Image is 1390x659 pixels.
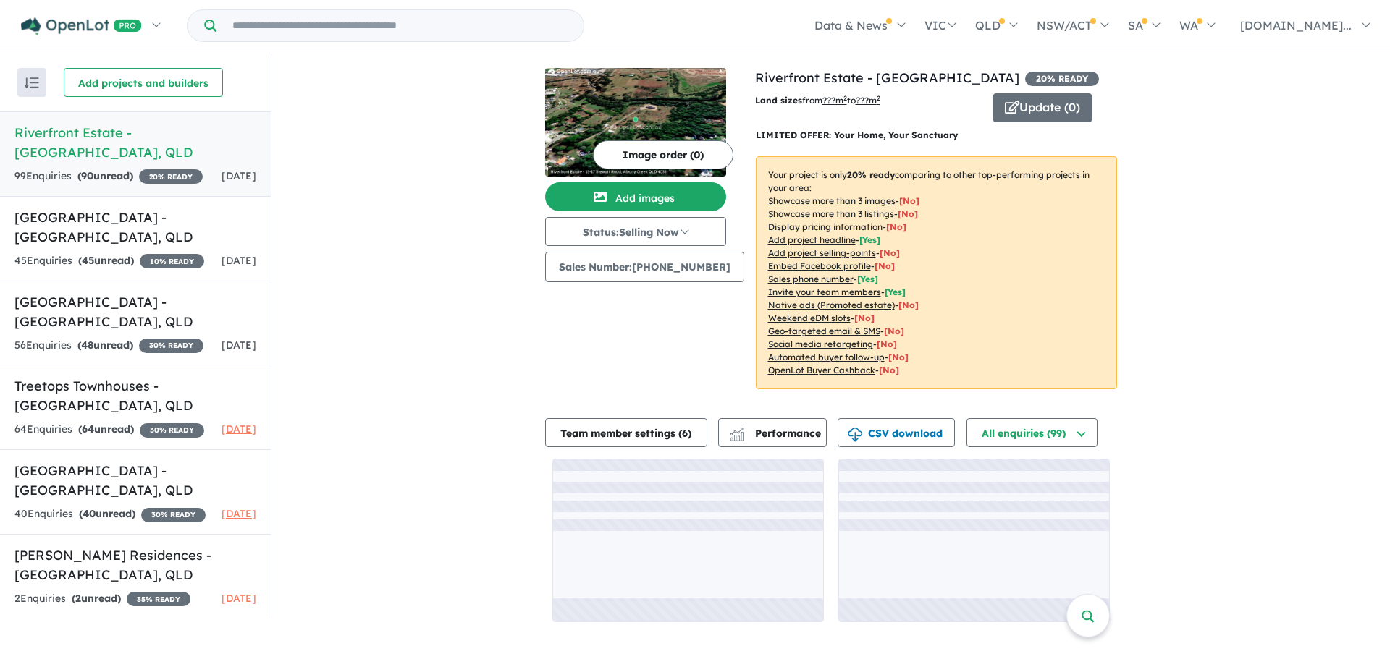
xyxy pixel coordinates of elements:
sup: 2 [843,94,847,102]
button: Team member settings (6) [545,418,707,447]
span: to [847,95,880,106]
span: 30 % READY [139,339,203,353]
span: [ Yes ] [857,273,878,284]
u: Invite your team members [768,286,881,297]
button: Status:Selling Now [545,217,726,246]
u: Social media retargeting [768,339,873,349]
u: Showcase more than 3 images [768,195,896,206]
u: OpenLot Buyer Cashback [768,365,875,375]
b: Land sizes [755,95,802,106]
button: All enquiries (99) [966,418,1098,447]
span: 30 % READY [141,508,206,522]
span: [DOMAIN_NAME]... [1240,18,1352,33]
u: Sales phone number [768,273,854,284]
p: from [755,93,982,108]
span: [DATE] [222,339,256,352]
u: Native ads (Promoted estate) [768,299,895,310]
span: 45 [82,254,94,267]
img: download icon [848,428,862,442]
span: [ Yes ] [859,234,880,245]
span: [ No ] [880,247,900,258]
img: Riverfront Estate - Albany Creek [545,68,726,177]
button: Sales Number:[PHONE_NUMBER] [545,252,744,282]
span: [No] [877,339,897,349]
span: 35 % READY [127,592,190,606]
span: [DATE] [222,169,256,182]
strong: ( unread) [72,592,121,605]
span: [No] [898,299,919,310]
div: 2 Enquir ies [14,590,190,608]
h5: [GEOGRAPHIC_DATA] - [GEOGRAPHIC_DATA] , QLD [14,208,256,247]
span: 40 [83,507,96,520]
h5: [GEOGRAPHIC_DATA] - [GEOGRAPHIC_DATA] , QLD [14,292,256,331]
span: 30 % READY [140,423,204,438]
a: Riverfront Estate - [GEOGRAPHIC_DATA] [755,69,1019,86]
span: [DATE] [222,592,256,605]
u: Showcase more than 3 listings [768,208,894,219]
span: 20 % READY [139,169,203,184]
u: ???m [856,95,880,106]
span: [No] [884,326,904,336]
h5: Treetops Townhouses - [GEOGRAPHIC_DATA] , QLD [14,376,256,415]
p: LIMITED OFFER: Your Home, Your Sanctuary [756,128,1117,143]
div: 56 Enquir ies [14,337,203,354]
div: 40 Enquir ies [14,506,206,523]
b: 20 % ready [847,169,895,180]
span: 64 [82,422,94,435]
span: [DATE] [222,422,256,435]
h5: Riverfront Estate - [GEOGRAPHIC_DATA] , QLD [14,123,256,162]
u: Automated buyer follow-up [768,352,885,362]
span: [No] [854,313,875,323]
span: [ No ] [898,208,918,219]
span: [ Yes ] [885,286,906,297]
img: line-chart.svg [730,428,743,435]
span: 10 % READY [140,254,204,268]
span: 6 [682,427,688,440]
u: Add project headline [768,234,856,245]
button: Performance [718,418,827,447]
div: 45 Enquir ies [14,252,204,270]
button: Image order (0) [593,140,733,169]
span: 2 [75,592,81,605]
span: 48 [81,339,93,352]
h5: [GEOGRAPHIC_DATA] - [GEOGRAPHIC_DATA] , QLD [14,461,256,500]
input: Try estate name, suburb, builder or developer [219,10,581,41]
button: Add projects and builders [64,68,223,97]
span: 20 % READY [1025,72,1099,86]
u: Display pricing information [768,221,883,232]
u: Weekend eDM slots [768,313,851,323]
strong: ( unread) [77,339,133,352]
u: Add project selling-points [768,247,876,258]
strong: ( unread) [78,254,134,267]
img: Openlot PRO Logo White [21,17,142,35]
span: [DATE] [222,254,256,267]
button: Add images [545,182,726,211]
p: Your project is only comparing to other top-performing projects in your area: - - - - - - - - - -... [756,156,1117,389]
h5: [PERSON_NAME] Residences - [GEOGRAPHIC_DATA] , QLD [14,545,256,584]
strong: ( unread) [78,422,134,435]
strong: ( unread) [77,169,133,182]
span: [DATE] [222,507,256,520]
span: [ No ] [875,260,895,271]
span: [No] [879,365,899,375]
span: 90 [81,169,93,182]
img: sort.svg [25,77,39,88]
span: [No] [888,352,909,362]
img: bar-chart.svg [730,432,744,441]
span: [ No ] [886,221,906,232]
button: CSV download [838,418,955,447]
strong: ( unread) [79,507,135,520]
div: 64 Enquir ies [14,421,204,438]
button: Update (0) [993,93,1092,122]
span: Performance [732,427,821,440]
u: Geo-targeted email & SMS [768,326,880,336]
sup: 2 [877,94,880,102]
div: 99 Enquir ies [14,168,203,185]
span: [ No ] [899,195,919,206]
u: Embed Facebook profile [768,260,871,271]
u: ??? m [822,95,847,106]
